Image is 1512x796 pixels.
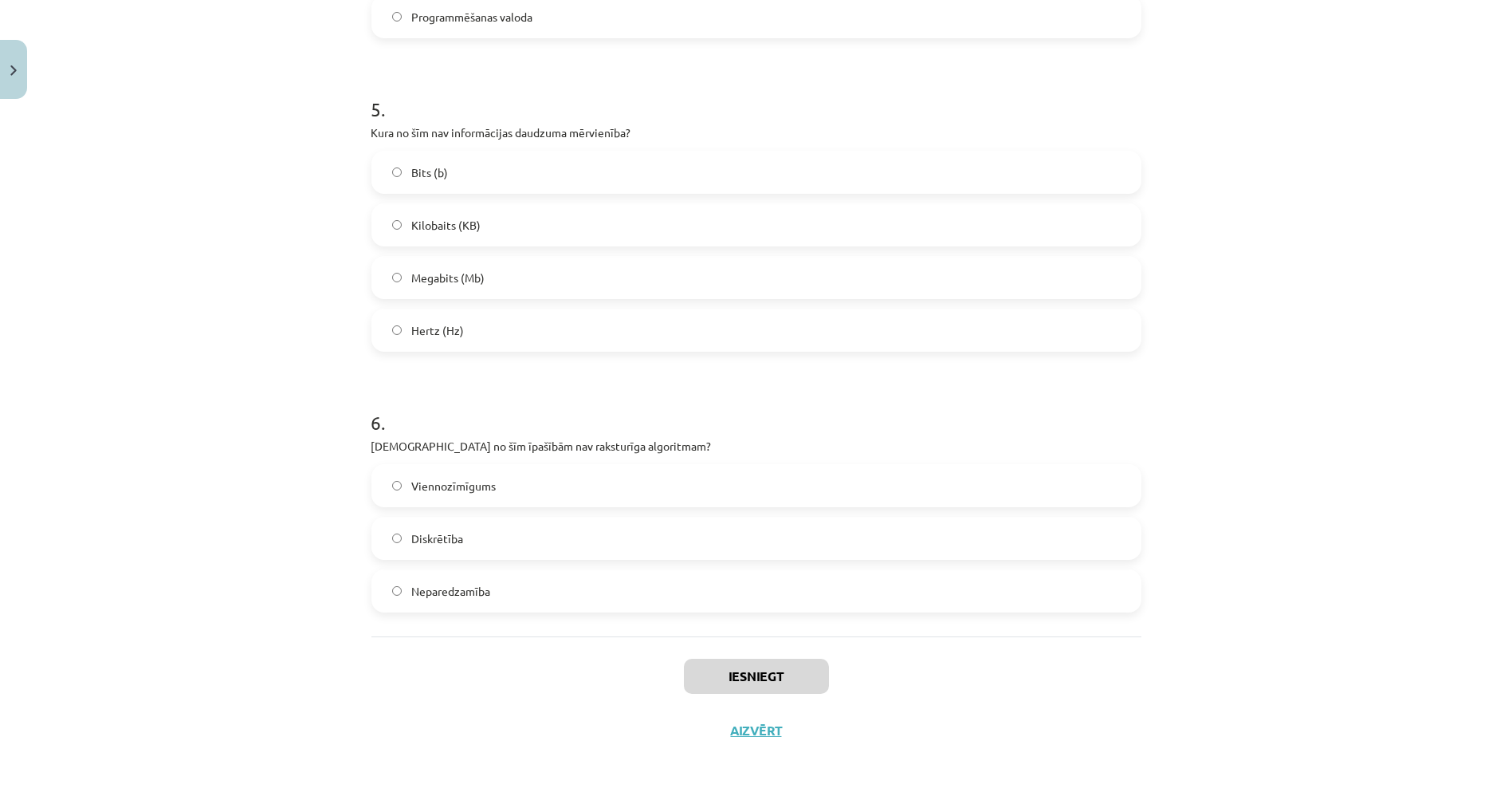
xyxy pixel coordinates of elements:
input: Programmēšanas valoda [392,12,403,22]
input: Hertz (Hz) [392,325,403,336]
span: Diskrētība [411,530,463,547]
p: [DEMOGRAPHIC_DATA] no šīm īpašībām nav raksturīga algoritmam? [371,438,1141,455]
img: icon-close-lesson-0947bae3869378f0d4975bcd49f059093ad1ed9edebbc8119c70593378902aed.svg [10,65,17,76]
input: Megabits (Mb) [392,273,403,283]
input: Neparedzamība [392,586,403,597]
p: Kura no šīm nav informācijas daudzuma mērvienība? [371,124,1141,141]
span: Kilobaits (KB) [411,217,481,234]
span: Viennozīmīgums [411,478,496,495]
span: Megabits (Mb) [411,270,485,286]
h1: 6 . [371,384,1141,433]
span: Neparedzamība [411,583,490,600]
h1: 5 . [371,70,1141,120]
button: Aizvērt [726,723,787,739]
input: Viennozīmīgums [392,481,403,491]
input: Bits (b) [392,167,403,178]
span: Programmēšanas valoda [411,9,532,26]
span: Hertz (Hz) [411,322,464,339]
span: Bits (b) [411,164,448,181]
input: Diskrētība [392,534,403,544]
input: Kilobaits (KB) [392,220,403,231]
button: Iesniegt [684,659,829,694]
